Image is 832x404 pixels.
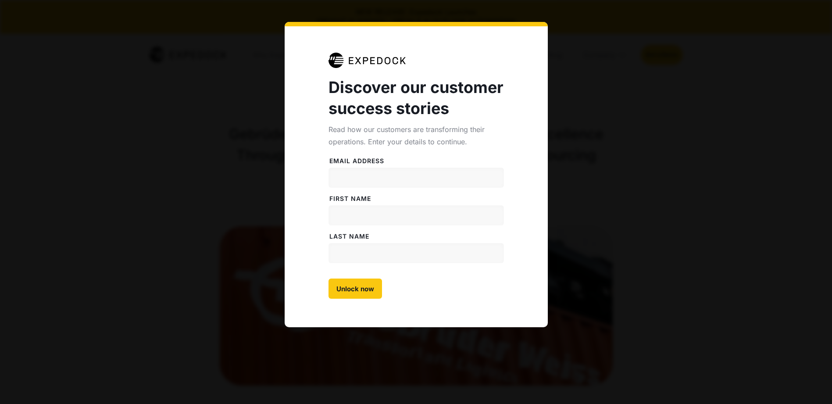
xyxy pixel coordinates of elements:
[329,78,503,118] strong: Discover our customer success stories
[329,232,504,241] label: LAST NAME
[329,279,382,299] input: Unlock now
[329,157,504,165] label: Email address
[329,148,504,299] form: Case Studies Form
[329,194,504,203] label: FiRST NAME
[329,123,504,148] div: Read how our customers are transforming their operations. Enter your details to continue.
